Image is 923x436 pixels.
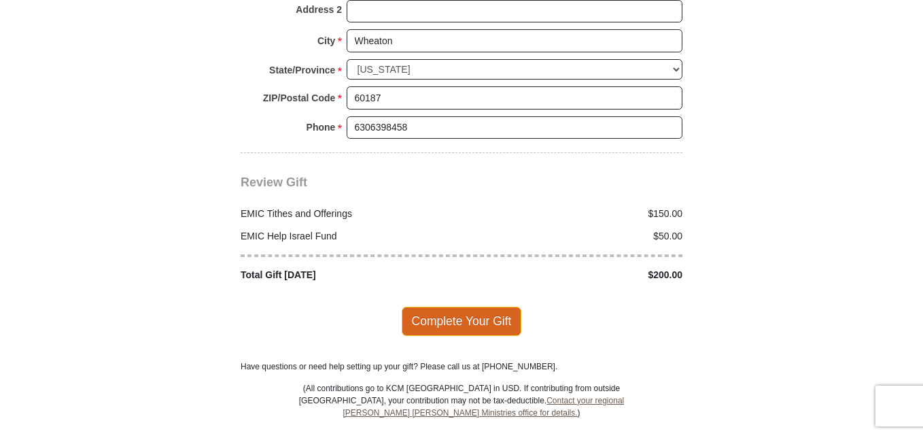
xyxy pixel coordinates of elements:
span: Complete Your Gift [402,307,522,335]
div: Total Gift [DATE] [234,268,462,282]
strong: Phone [307,118,336,137]
strong: ZIP/Postal Code [263,88,336,107]
p: Have questions or need help setting up your gift? Please call us at [PHONE_NUMBER]. [241,360,682,373]
strong: State/Province [269,61,335,80]
div: EMIC Help Israel Fund [234,229,462,244]
div: $150.00 [461,207,690,221]
a: Contact your regional [PERSON_NAME] [PERSON_NAME] Ministries office for details. [343,396,624,418]
div: $200.00 [461,268,690,282]
span: Review Gift [241,175,307,189]
strong: City [317,31,335,50]
div: EMIC Tithes and Offerings [234,207,462,221]
div: $50.00 [461,229,690,244]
